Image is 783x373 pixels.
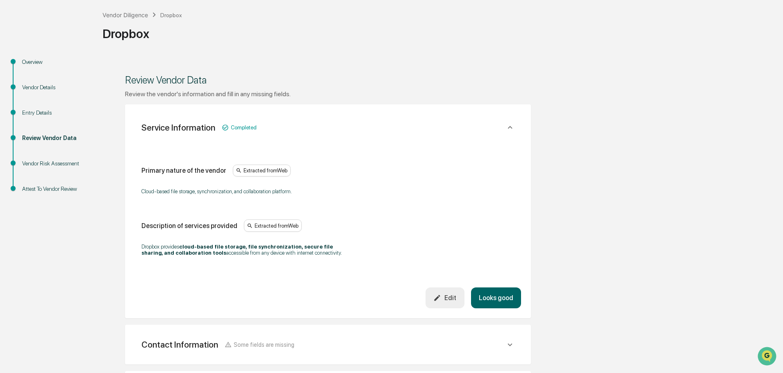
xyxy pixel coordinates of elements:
button: Looks good [471,287,521,308]
span: Some fields are missing [234,341,294,348]
a: 🔎Data Lookup [5,115,55,130]
div: Start new chat [28,63,134,71]
div: We're available if you need us! [28,71,104,77]
div: 🔎 [8,120,15,126]
div: Edit [433,294,456,302]
strong: cloud-based file storage, file synchronization, secure file sharing, and collaboration tools [141,244,333,256]
div: 🖐️ [8,104,15,111]
span: Preclearance [16,103,53,111]
div: Vendor Risk Assessment [22,159,89,168]
img: 1746055101610-c473b297-6a78-478c-a979-82029cc54cd1 [8,63,23,77]
div: Dropbox [102,26,779,41]
div: Service Information [141,122,215,133]
div: Dropbox [160,12,182,18]
span: Attestations [68,103,102,111]
p: Dropbox provides accessible from any device with internet connectivity. [141,244,346,256]
div: Review Vendor Data [125,74,531,86]
div: Extracted from Web [233,165,291,177]
div: Service InformationCompleted [135,114,521,141]
div: Primary nature of the vendor [141,167,226,174]
a: 🖐️Preclearance [5,100,56,115]
div: Contact InformationSome fields are missing [135,335,521,355]
button: Edit [426,287,464,308]
p: How can we help? [8,17,149,30]
div: Entry Details [22,109,89,117]
div: 🗄️ [59,104,66,111]
span: Data Lookup [16,119,52,127]
div: Attest To Vendor Review [22,185,89,193]
div: Extracted from Web [244,219,302,232]
div: Review the vendor's information and fill in any missing fields. [125,90,531,98]
div: Overview [22,58,89,66]
a: 🗄️Attestations [56,100,105,115]
div: Service InformationCompleted [135,141,521,309]
div: Description of services provided [141,222,237,230]
div: Contact Information [141,339,218,350]
button: Start new chat [139,65,149,75]
p: Cloud-based file storage, synchronization, and collaboration platform. [141,188,346,194]
iframe: Open customer support [757,346,779,368]
div: Review Vendor Data [22,134,89,142]
div: Vendor Details [22,83,89,92]
a: Powered byPylon [58,138,99,145]
span: Pylon [82,139,99,145]
div: Vendor Diligence [102,11,148,18]
span: Completed [231,124,257,131]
